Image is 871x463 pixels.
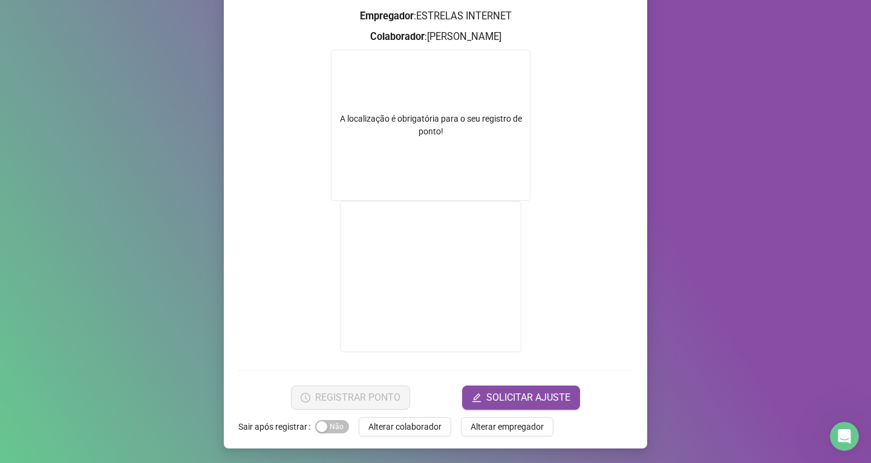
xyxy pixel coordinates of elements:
button: editSOLICITAR AJUSTE [462,386,580,410]
span: SOLICITAR AJUSTE [486,390,570,405]
div: A localização é obrigatória para o seu registro de ponto! [331,113,530,138]
h3: : [PERSON_NAME] [238,29,633,45]
strong: Empregador [360,10,414,22]
span: Alterar colaborador [368,420,442,433]
strong: Colaborador [370,31,425,42]
button: REGISTRAR PONTO [291,386,410,410]
label: Sair após registrar [238,417,315,436]
span: Alterar empregador [471,420,544,433]
span: edit [472,393,481,402]
h3: : ESTRELAS INTERNET [238,8,633,24]
iframe: Intercom live chat [830,422,859,451]
button: Alterar colaborador [359,417,451,436]
button: Alterar empregador [461,417,553,436]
